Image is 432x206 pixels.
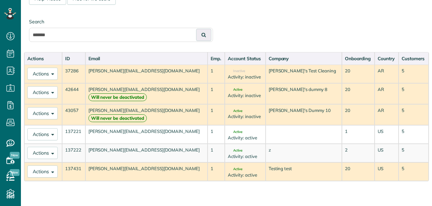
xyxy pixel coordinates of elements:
[399,162,429,181] td: 5
[228,172,263,178] div: Activity: active
[266,104,342,125] td: [PERSON_NAME]'s Dummy 10
[27,165,58,178] button: Actions
[65,55,82,62] div: ID
[399,144,429,162] td: 5
[27,55,59,62] div: Actions
[342,125,375,144] td: 1
[211,55,222,62] div: Emp.
[375,65,398,83] td: AR
[228,149,243,152] span: Active
[208,83,225,104] td: 1
[228,55,263,62] div: Account Status
[208,65,225,83] td: 1
[399,125,429,144] td: 5
[228,153,263,160] div: Activity: active
[375,104,398,125] td: AR
[88,55,205,62] div: Email
[228,113,263,120] div: Activity: inactive
[85,162,208,181] td: [PERSON_NAME][EMAIL_ADDRESS][DOMAIN_NAME]
[85,144,208,162] td: [PERSON_NAME][EMAIL_ADDRESS][DOMAIN_NAME]
[228,88,243,91] span: Active
[342,144,375,162] td: 2
[399,65,429,83] td: 5
[29,18,213,25] label: Search
[27,107,58,119] button: Actions
[88,93,147,101] strong: Will never be deactivated
[27,147,58,159] button: Actions
[27,68,58,80] button: Actions
[375,162,398,181] td: US
[228,135,263,141] div: Activity: active
[62,83,85,104] td: 42644
[345,55,372,62] div: Onboarding
[85,125,208,144] td: [PERSON_NAME][EMAIL_ADDRESS][DOMAIN_NAME]
[375,144,398,162] td: US
[266,65,342,83] td: [PERSON_NAME]'s Test Cleaning
[228,130,243,134] span: Active
[62,125,85,144] td: 137221
[27,86,58,98] button: Actions
[208,125,225,144] td: 1
[399,104,429,125] td: 5
[378,55,395,62] div: Country
[85,83,208,104] td: [PERSON_NAME][EMAIL_ADDRESS][DOMAIN_NAME]
[27,128,58,140] button: Actions
[62,65,85,83] td: 37286
[342,162,375,181] td: 20
[375,125,398,144] td: US
[228,109,243,113] span: Active
[266,144,342,162] td: z
[208,162,225,181] td: 1
[208,144,225,162] td: 1
[228,74,263,80] div: Activity: inactive
[208,104,225,125] td: 1
[62,104,85,125] td: 43057
[228,167,243,171] span: Active
[228,69,245,73] span: Inactive
[342,83,375,104] td: 20
[228,92,263,99] div: Activity: inactive
[375,83,398,104] td: AR
[399,83,429,104] td: 5
[269,55,339,62] div: Company
[266,162,342,181] td: Testing test
[88,114,147,122] strong: Will never be deactivated
[10,152,20,159] span: New
[342,65,375,83] td: 20
[266,83,342,104] td: [PERSON_NAME]'s dummy 8
[85,65,208,83] td: [PERSON_NAME][EMAIL_ADDRESS][DOMAIN_NAME]
[62,144,85,162] td: 137222
[342,104,375,125] td: 20
[62,162,85,181] td: 137431
[402,55,426,62] div: Customers
[85,104,208,125] td: [PERSON_NAME][EMAIL_ADDRESS][DOMAIN_NAME]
